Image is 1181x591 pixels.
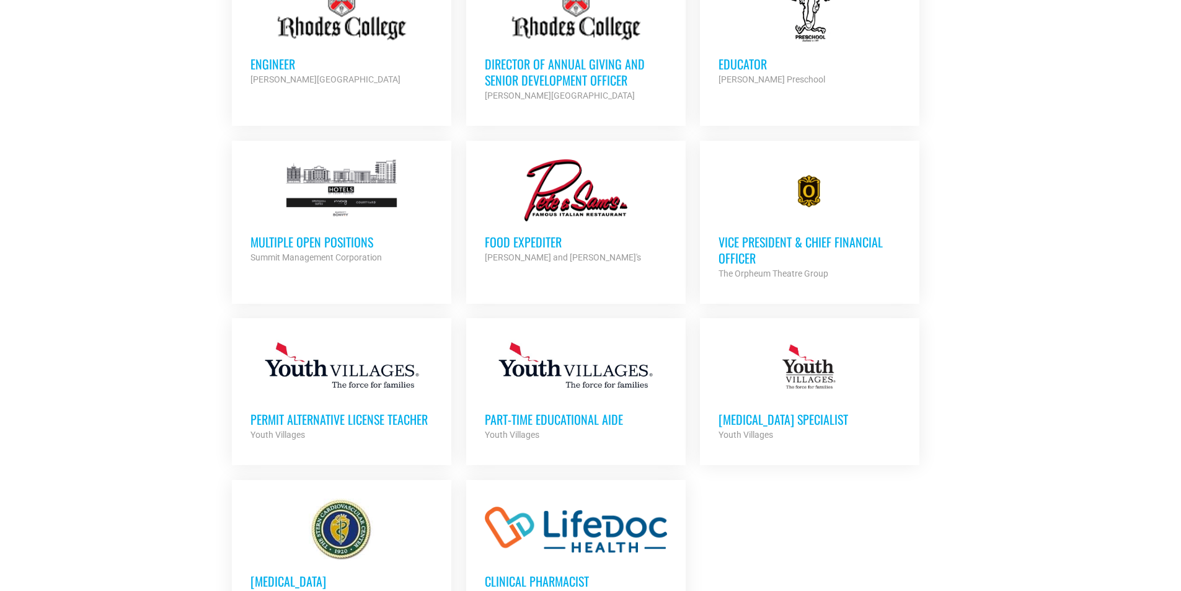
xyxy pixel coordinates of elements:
[250,430,305,440] strong: Youth Villages
[250,573,433,589] h3: [MEDICAL_DATA]
[719,269,828,278] strong: The Orpheum Theatre Group
[485,430,539,440] strong: Youth Villages
[700,141,919,300] a: Vice President & Chief Financial Officer The Orpheum Theatre Group
[719,74,825,84] strong: [PERSON_NAME] Preschool
[485,573,667,589] h3: Clinical Pharmacist
[485,252,641,262] strong: [PERSON_NAME] and [PERSON_NAME]'s
[700,318,919,461] a: [MEDICAL_DATA] Specialist Youth Villages
[466,318,686,461] a: Part-Time Educational Aide Youth Villages
[232,141,451,283] a: Multiple Open Positions Summit Management Corporation
[250,252,382,262] strong: Summit Management Corporation
[250,74,400,84] strong: [PERSON_NAME][GEOGRAPHIC_DATA]
[250,56,433,72] h3: Engineer
[232,318,451,461] a: Permit Alternative License Teacher Youth Villages
[485,56,667,88] h3: Director of Annual Giving and Senior Development Officer
[719,430,773,440] strong: Youth Villages
[250,411,433,427] h3: Permit Alternative License Teacher
[719,234,901,266] h3: Vice President & Chief Financial Officer
[485,234,667,250] h3: Food Expediter
[719,56,901,72] h3: Educator
[485,91,635,100] strong: [PERSON_NAME][GEOGRAPHIC_DATA]
[719,411,901,427] h3: [MEDICAL_DATA] Specialist
[485,411,667,427] h3: Part-Time Educational Aide
[466,141,686,283] a: Food Expediter [PERSON_NAME] and [PERSON_NAME]'s
[250,234,433,250] h3: Multiple Open Positions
